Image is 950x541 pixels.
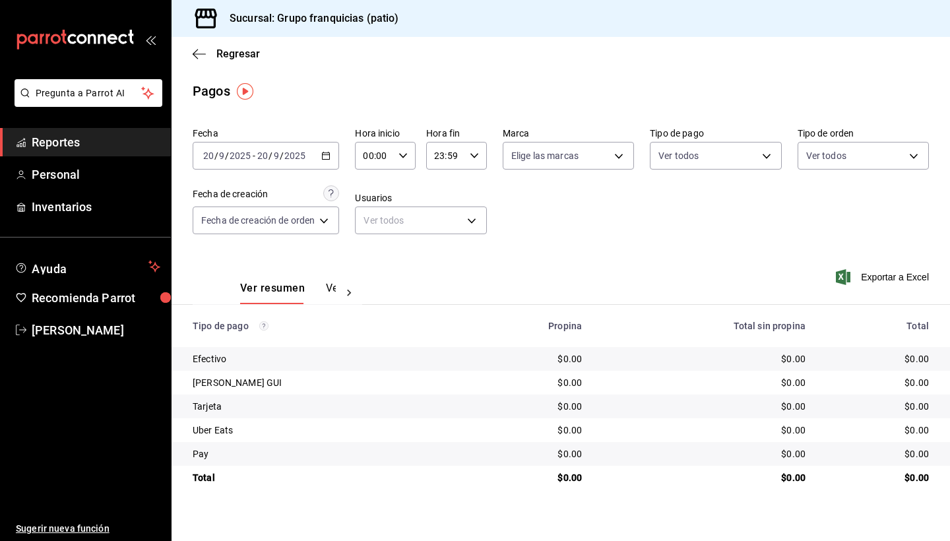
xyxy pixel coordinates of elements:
div: $0.00 [827,471,929,484]
div: $0.00 [472,352,582,366]
input: -- [218,150,225,161]
span: Ver todos [658,149,699,162]
div: $0.00 [603,424,806,437]
div: $0.00 [603,376,806,389]
span: Personal [32,166,160,183]
div: Uber Eats [193,424,451,437]
div: navigation tabs [240,282,336,304]
div: Total [827,321,929,331]
span: Ayuda [32,259,143,274]
span: Pregunta a Parrot AI [36,86,142,100]
div: $0.00 [827,447,929,461]
div: Pay [193,447,451,461]
span: / [280,150,284,161]
button: Exportar a Excel [839,269,929,285]
a: Pregunta a Parrot AI [9,96,162,110]
button: Ver resumen [240,282,305,304]
div: $0.00 [472,471,582,484]
div: $0.00 [603,471,806,484]
label: Hora fin [426,129,487,138]
svg: Los pagos realizados con Pay y otras terminales son montos brutos. [259,321,269,331]
button: Regresar [193,48,260,60]
img: Tooltip marker [237,83,253,100]
div: [PERSON_NAME] GUI [193,376,451,389]
span: Fecha de creación de orden [201,214,315,227]
button: Ver pagos [326,282,375,304]
div: Fecha de creación [193,187,268,201]
div: $0.00 [827,352,929,366]
div: $0.00 [603,352,806,366]
div: $0.00 [472,400,582,413]
input: -- [273,150,280,161]
span: Sugerir nueva función [16,522,160,536]
div: Efectivo [193,352,451,366]
h3: Sucursal: Grupo franquicias (patio) [219,11,399,26]
div: Total [193,471,451,484]
label: Tipo de orden [798,129,929,138]
div: $0.00 [827,376,929,389]
div: Propina [472,321,582,331]
span: / [214,150,218,161]
span: Regresar [216,48,260,60]
button: Pregunta a Parrot AI [15,79,162,107]
label: Hora inicio [355,129,416,138]
div: Total sin propina [603,321,806,331]
div: Ver todos [355,207,486,234]
span: Elige las marcas [511,149,579,162]
div: $0.00 [472,447,582,461]
div: $0.00 [603,400,806,413]
span: - [253,150,255,161]
div: Pagos [193,81,230,101]
div: $0.00 [603,447,806,461]
label: Usuarios [355,193,486,203]
input: ---- [229,150,251,161]
label: Marca [503,129,634,138]
input: -- [257,150,269,161]
div: $0.00 [827,424,929,437]
div: $0.00 [472,376,582,389]
span: / [269,150,272,161]
input: ---- [284,150,306,161]
span: Ver todos [806,149,846,162]
span: Recomienda Parrot [32,289,160,307]
div: Tipo de pago [193,321,451,331]
span: [PERSON_NAME] [32,321,160,339]
div: Tarjeta [193,400,451,413]
div: $0.00 [827,400,929,413]
span: Reportes [32,133,160,151]
label: Fecha [193,129,339,138]
span: / [225,150,229,161]
button: open_drawer_menu [145,34,156,45]
span: Inventarios [32,198,160,216]
div: $0.00 [472,424,582,437]
label: Tipo de pago [650,129,781,138]
input: -- [203,150,214,161]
